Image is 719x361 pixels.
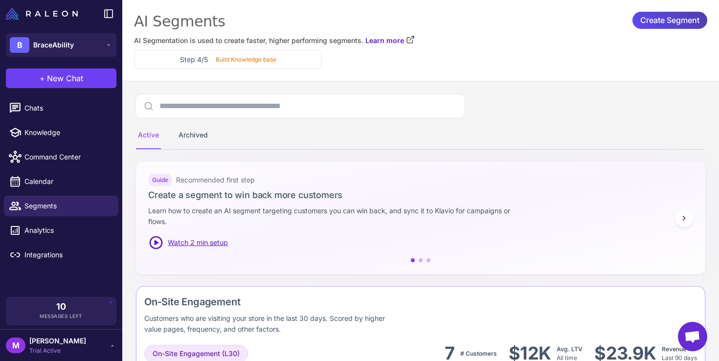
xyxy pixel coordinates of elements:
div: Archived [177,122,210,149]
div: Active [136,122,161,149]
span: BraceAbility [33,40,74,50]
span: Recommended first step [176,175,255,185]
span: Create Segment [640,12,699,29]
h3: Create a segment to win back more customers [148,188,693,202]
img: Raleon Logo [6,8,78,20]
span: Analytics [24,225,111,236]
a: Learn more [365,35,415,46]
span: Avg. LTV [557,345,583,353]
a: Knowledge [4,122,118,143]
p: Learn how to create an AI segment targeting customers you can win back, and sync it to Klavio for... [148,205,524,227]
div: M [6,338,25,353]
a: Open chat [678,322,707,351]
span: Command Center [24,152,111,162]
span: + [40,72,45,84]
span: AI Segmentation is used to create faster, higher performing segments. [134,35,363,46]
span: 10 [56,302,66,311]
div: AI Segments [134,12,707,31]
span: [PERSON_NAME] [29,336,86,346]
div: Guide [148,174,172,186]
div: B [10,37,29,53]
span: # Customers [460,350,497,357]
button: +New Chat [6,68,116,88]
span: Chats [24,103,111,113]
span: Trial Active [29,346,86,355]
a: Segments [4,196,118,216]
span: Messages Left [40,313,83,320]
a: Calendar [4,171,118,192]
a: Integrations [4,245,118,265]
div: On-Site Engagement [144,294,523,309]
span: Segments [24,201,111,211]
div: Customers who are visiting your store in the last 30 days. Scored by higher value pages, frequenc... [144,313,397,335]
span: Integrations [24,249,111,260]
button: BBraceAbility [6,33,116,57]
span: New Chat [47,72,83,84]
span: Calendar [24,176,111,187]
a: Analytics [4,220,118,241]
span: Knowledge [24,127,111,138]
h3: Step 4/5 [180,54,208,65]
p: Build Knowledge base [216,55,276,64]
a: Chats [4,98,118,118]
span: Revenue [662,345,686,353]
a: Command Center [4,147,118,167]
span: Watch 2 min setup [168,237,228,248]
span: On-Site Engagement (L30) [153,348,240,359]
